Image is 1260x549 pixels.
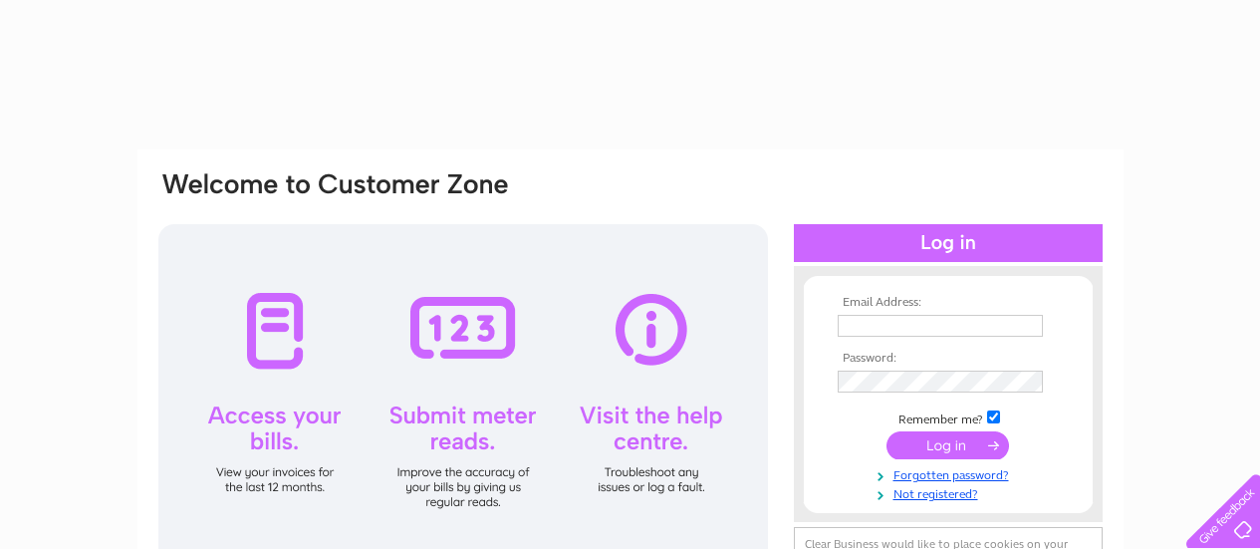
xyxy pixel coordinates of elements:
td: Remember me? [833,408,1064,427]
a: Forgotten password? [838,464,1064,483]
a: Not registered? [838,483,1064,502]
input: Submit [886,431,1009,459]
th: Email Address: [833,296,1064,310]
th: Password: [833,352,1064,366]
